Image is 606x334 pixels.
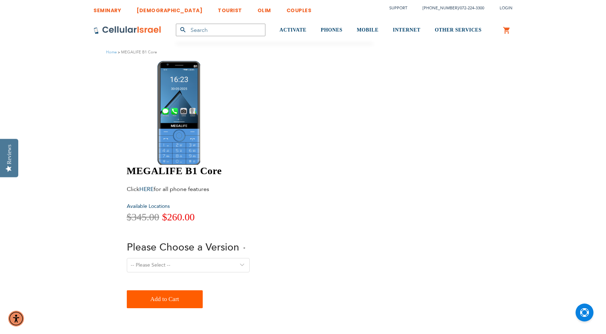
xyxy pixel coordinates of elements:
[218,2,242,15] a: TOURIST
[8,311,24,326] div: Accessibility Menu
[127,165,378,177] h1: MEGALIFE B1 Core
[127,240,239,254] span: Please Choose a Version
[127,211,159,223] span: $345.00
[357,27,379,33] span: MOBILE
[150,292,179,306] span: Add to Cart
[162,211,195,223] span: $260.00
[258,2,271,15] a: OLIM
[157,61,200,165] img: MEGALIFE B1 Core
[321,17,343,44] a: PHONES
[127,185,238,193] div: Click for all phone features
[460,5,484,11] a: 072-224-3300
[280,27,307,33] span: ACTIVATE
[127,290,203,308] button: Add to Cart
[321,27,343,33] span: PHONES
[357,17,379,44] a: MOBILE
[287,2,312,15] a: COUPLES
[93,26,162,34] img: Cellular Israel Logo
[117,49,157,56] li: MEGALIFE B1 Core
[93,2,121,15] a: SEMINARY
[415,3,484,13] li: /
[136,2,202,15] a: [DEMOGRAPHIC_DATA]
[393,17,420,44] a: INTERNET
[423,5,458,11] a: [PHONE_NUMBER]
[106,49,117,55] a: Home
[393,27,420,33] span: INTERNET
[435,27,482,33] span: OTHER SERVICES
[127,203,170,210] a: Available Locations
[435,17,482,44] a: OTHER SERVICES
[176,24,265,36] input: Search
[6,144,13,164] div: Reviews
[139,185,154,193] a: HERE
[280,17,307,44] a: ACTIVATE
[500,5,513,11] span: Login
[389,5,407,11] a: Support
